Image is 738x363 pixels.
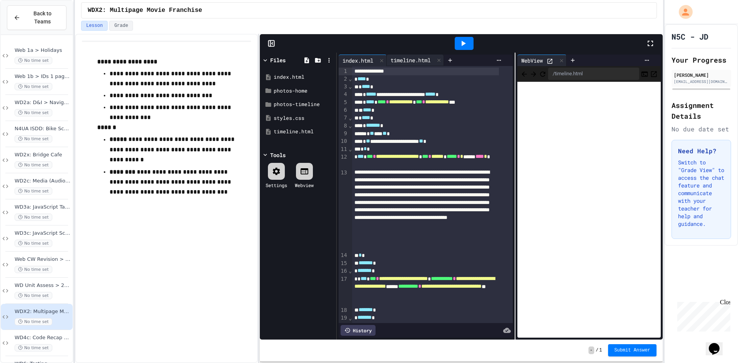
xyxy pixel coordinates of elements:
div: 13 [339,169,348,252]
div: /timeline.html [548,68,639,80]
h2: Your Progress [672,55,731,65]
div: 3 [339,83,348,91]
div: 6 [339,106,348,114]
span: No time set [15,240,52,247]
div: WebView [517,56,547,65]
div: photos-timeline [274,101,334,108]
div: 2 [339,75,348,83]
h3: Need Help? [678,146,725,156]
div: index.html [339,55,387,66]
iframe: Web Preview [517,82,661,338]
span: WD4c: Code Recap > Copyright Designs & Patents Act [15,335,71,341]
span: Web CW Revision > Environmental Impact [15,256,71,263]
button: Open in new tab [650,69,658,78]
button: Console [641,69,648,78]
span: No time set [15,161,52,169]
div: [EMAIL_ADDRESS][DOMAIN_NAME] [674,79,729,85]
span: WDX2: Multipage Movie Franchise [15,308,71,315]
span: No time set [15,109,52,116]
div: 20 [339,322,348,330]
span: Fold line [348,323,352,329]
span: WDX2: Multipage Movie Franchise [88,6,202,15]
div: WebView [517,55,567,66]
div: [PERSON_NAME] [674,71,729,78]
span: No time set [15,266,52,273]
span: WD2x: Bridge Cafe [15,152,71,158]
div: 14 [339,252,348,259]
span: No time set [15,135,52,143]
div: 9 [339,130,348,138]
span: WD Unit Assess > 2024/25 SQA Assignment [15,282,71,289]
span: Web 1b > IDs 1 page (Subjects) [15,73,71,80]
p: Switch to "Grade View" to access the chat feature and communicate with your teacher for help and ... [678,159,725,228]
span: No time set [15,344,52,351]
div: 11 [339,146,348,153]
div: 18 [339,307,348,314]
span: Fold line [348,83,352,90]
div: timeline.html [274,128,334,136]
div: index.html [274,73,334,81]
button: Refresh [539,69,547,78]
span: WD2c: Media (Audio and Video) [15,178,71,184]
div: 1 [339,68,348,75]
div: 15 [339,260,348,267]
div: 16 [339,267,348,275]
span: Fold line [348,76,352,82]
h2: Assignment Details [672,100,731,121]
span: 1 [599,347,602,353]
span: Web 1a > Holidays [15,47,71,54]
button: Lesson [81,21,108,31]
span: Back [520,69,528,78]
span: No time set [15,292,52,299]
span: WD2a: D&I > Navigational Structure & Wireframes [15,99,71,106]
span: Back to Teams [25,10,60,26]
div: styles.css [274,114,334,122]
span: / [596,347,598,353]
span: Fold line [348,268,352,274]
div: 7 [339,114,348,122]
button: Submit Answer [608,344,657,356]
span: No time set [15,83,52,90]
iframe: chat widget [674,299,730,332]
span: No time set [15,187,52,195]
iframe: chat widget [706,332,730,355]
span: Fold line [348,315,352,321]
div: photos-home [274,87,334,95]
div: Settings [266,182,287,189]
span: Fold line [348,146,352,152]
span: Fold line [348,115,352,121]
button: Back to Teams [7,5,66,30]
span: Submit Answer [614,347,650,353]
button: Grade [109,21,133,31]
span: No time set [15,57,52,64]
div: 10 [339,138,348,145]
div: 8 [339,122,348,130]
span: WD3c: JavaScript Scholar Example [15,230,71,237]
div: 12 [339,153,348,169]
div: Files [270,56,286,64]
h1: N5C - JD [672,31,708,42]
div: timeline.html [387,56,434,64]
div: 17 [339,275,348,307]
span: - [588,346,594,354]
span: No time set [15,214,52,221]
span: N4UA ISDD: Bike Scotland [15,126,71,132]
div: History [341,325,376,336]
div: 19 [339,314,348,322]
div: My Account [671,3,695,21]
div: Webview [295,182,314,189]
div: 5 [339,99,348,106]
div: index.html [339,56,377,65]
div: Chat with us now!Close [3,3,53,49]
span: Forward [530,69,537,78]
span: Fold line [348,123,352,129]
div: timeline.html [387,55,444,66]
div: No due date set [672,124,731,134]
div: 4 [339,91,348,98]
div: Tools [270,151,286,159]
span: No time set [15,318,52,325]
span: WD3a: JavaScript Task 1 [15,204,71,211]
